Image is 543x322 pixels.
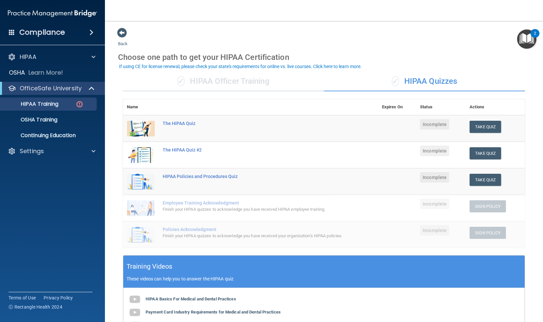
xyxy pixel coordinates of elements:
th: Status [416,99,466,115]
div: The HIPAA Quiz [163,121,345,126]
div: Finish your HIPAA quizzes to acknowledge you have received your organization’s HIPAA policies. [163,232,345,240]
th: Name [123,99,159,115]
div: Policies Acknowledgment [163,227,345,232]
img: gray_youtube_icon.38fcd6cc.png [128,293,141,306]
a: OfficeSafe University [8,84,95,92]
th: Expires On [378,99,416,115]
a: Terms of Use [9,295,36,301]
button: Sign Policy [470,227,506,239]
p: HIPAA [20,53,36,61]
span: ✓ [177,76,185,86]
button: Take Quiz [470,121,501,133]
p: OSHA [9,69,25,77]
p: Settings [20,147,44,155]
p: HIPAA Training [4,101,58,107]
div: HIPAA Officer Training [123,72,324,91]
a: Back [118,33,128,46]
div: Choose one path to get your HIPAA Certification [118,48,530,67]
b: HIPAA Basics For Medical and Dental Practices [146,296,236,301]
img: gray_youtube_icon.38fcd6cc.png [128,306,141,319]
span: Incomplete [420,146,449,156]
div: HIPAA Quizzes [324,72,525,91]
h5: Training Videos [127,261,172,272]
div: Employee Training Acknowledgment [163,200,345,206]
button: Take Quiz [470,147,501,159]
div: Finish your HIPAA quizzes to acknowledge you have received HIPAA employee training. [163,206,345,213]
span: Ⓒ Rectangle Health 2024 [9,304,62,310]
span: Incomplete [420,172,449,183]
a: HIPAA [8,53,95,61]
div: HIPAA Policies and Procedures Quiz [163,174,345,179]
a: Privacy Policy [44,295,73,301]
p: These videos can help you to answer the HIPAA quiz [127,276,521,281]
p: OfficeSafe University [20,84,82,92]
button: Sign Policy [470,200,506,212]
iframe: Drift Widget Chat Controller [430,276,535,302]
h4: Compliance [19,28,65,37]
button: Take Quiz [470,174,501,186]
button: If using CE for license renewal, please check your state's requirements for online vs. live cours... [118,63,363,70]
span: Incomplete [420,119,449,130]
img: PMB logo [8,7,97,20]
p: OSHA Training [4,116,57,123]
span: ✓ [392,76,399,86]
a: Settings [8,147,95,155]
div: If using CE for license renewal, please check your state's requirements for online vs. live cours... [119,64,362,69]
div: 2 [534,33,536,42]
b: Payment Card Industry Requirements for Medical and Dental Practices [146,310,281,314]
img: danger-circle.6113f641.png [75,100,84,108]
div: The HIPAA Quiz #2 [163,147,345,152]
p: Learn More! [29,69,63,77]
th: Actions [466,99,525,115]
button: Open Resource Center, 2 new notifications [517,29,536,49]
span: Incomplete [420,199,449,209]
p: Continuing Education [4,132,94,139]
span: Incomplete [420,225,449,236]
